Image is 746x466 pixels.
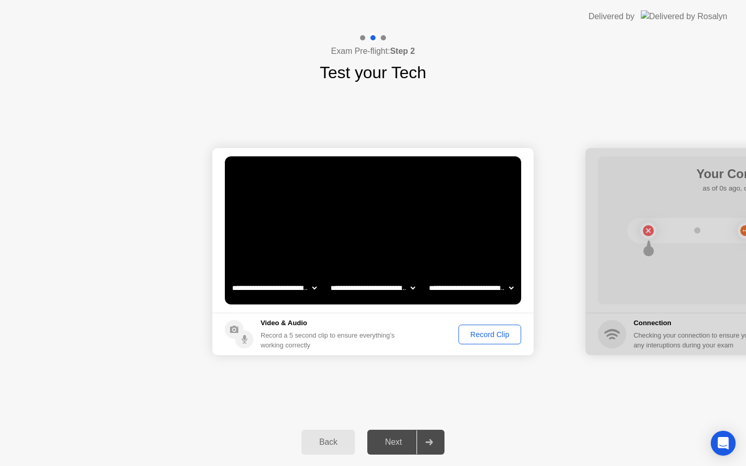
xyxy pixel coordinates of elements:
[320,60,426,85] h1: Test your Tech
[328,278,417,298] select: Available speakers
[390,47,415,55] b: Step 2
[462,330,518,339] div: Record Clip
[370,438,417,447] div: Next
[711,431,736,456] div: Open Intercom Messenger
[302,430,355,455] button: Back
[427,278,515,298] select: Available microphones
[331,45,415,57] h4: Exam Pre-flight:
[305,438,352,447] div: Back
[261,330,399,350] div: Record a 5 second clip to ensure everything’s working correctly
[641,10,727,22] img: Delivered by Rosalyn
[458,325,521,344] button: Record Clip
[589,10,635,23] div: Delivered by
[261,318,399,328] h5: Video & Audio
[230,278,319,298] select: Available cameras
[367,430,444,455] button: Next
